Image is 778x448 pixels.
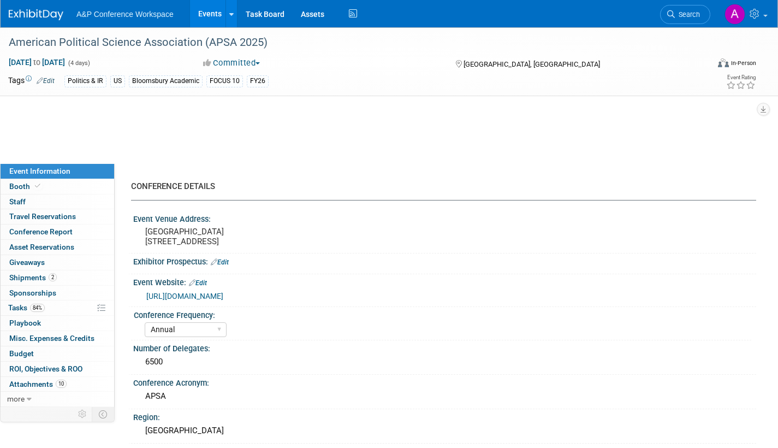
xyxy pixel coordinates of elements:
span: [GEOGRAPHIC_DATA], [GEOGRAPHIC_DATA] [464,60,600,68]
a: Attachments10 [1,377,114,392]
div: CONFERENCE DETAILS [131,181,748,192]
a: Giveaways [1,255,114,270]
div: Event Website: [133,274,756,288]
img: Format-Inperson.png [718,58,729,67]
pre: [GEOGRAPHIC_DATA] [STREET_ADDRESS] [145,227,381,246]
span: 10 [56,380,67,388]
span: [DATE] [DATE] [8,57,66,67]
span: A&P Conference Workspace [76,10,174,19]
span: Attachments [9,380,67,388]
span: Misc. Expenses & Credits [9,334,94,343]
a: Event Information [1,164,114,179]
span: 84% [30,304,45,312]
div: American Political Science Association (APSA 2025) [5,33,692,52]
img: Amanda Oney [724,4,745,25]
div: In-Person [731,59,756,67]
span: Event Information [9,167,70,175]
div: Event Rating [726,75,756,80]
div: Conference Acronym: [133,375,756,388]
a: Playbook [1,316,114,331]
span: Conference Report [9,227,73,236]
i: Booth reservation complete [35,183,40,189]
span: Travel Reservations [9,212,76,221]
div: [GEOGRAPHIC_DATA] [141,422,748,439]
div: Bloomsbury Academic [129,75,203,87]
a: Edit [211,258,229,266]
span: ROI, Objectives & ROO [9,364,82,373]
div: Politics & IR [64,75,106,87]
button: Committed [199,57,264,69]
td: Toggle Event Tabs [92,407,115,421]
div: Conference Frequency: [134,307,751,321]
div: Number of Delegates: [133,340,756,354]
div: Event Format [645,57,756,73]
div: APSA [141,388,748,405]
span: (4 days) [67,60,90,67]
a: Booth [1,179,114,194]
div: Exhibitor Prospectus: [133,254,756,268]
a: Travel Reservations [1,209,114,224]
a: Conference Report [1,225,114,239]
a: Budget [1,346,114,361]
div: US [110,75,125,87]
a: Edit [189,279,207,287]
span: Shipments [9,273,57,282]
span: Staff [9,197,26,206]
span: more [7,394,25,403]
a: Edit [37,77,55,85]
a: Sponsorships [1,286,114,300]
img: ExhibitDay [9,9,63,20]
span: Search [675,10,700,19]
div: 6500 [141,353,748,370]
td: Personalize Event Tab Strip [73,407,92,421]
td: Tags [8,75,55,87]
span: Budget [9,349,34,358]
div: Event Venue Address: [133,211,756,225]
span: Booth [9,182,43,191]
span: Playbook [9,319,41,327]
div: FY26 [247,75,269,87]
span: Sponsorships [9,288,56,297]
span: 2 [49,273,57,281]
span: to [32,58,42,67]
div: Region: [133,409,756,423]
a: Shipments2 [1,270,114,285]
span: Tasks [8,303,45,312]
a: Tasks84% [1,300,114,315]
a: Asset Reservations [1,240,114,255]
a: Misc. Expenses & Credits [1,331,114,346]
span: Asset Reservations [9,243,74,251]
a: more [1,392,114,406]
a: [URL][DOMAIN_NAME] [146,292,223,300]
a: Search [660,5,710,24]
span: Giveaways [9,258,45,267]
a: ROI, Objectives & ROO [1,362,114,376]
a: Staff [1,194,114,209]
div: FOCUS 10 [206,75,243,87]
